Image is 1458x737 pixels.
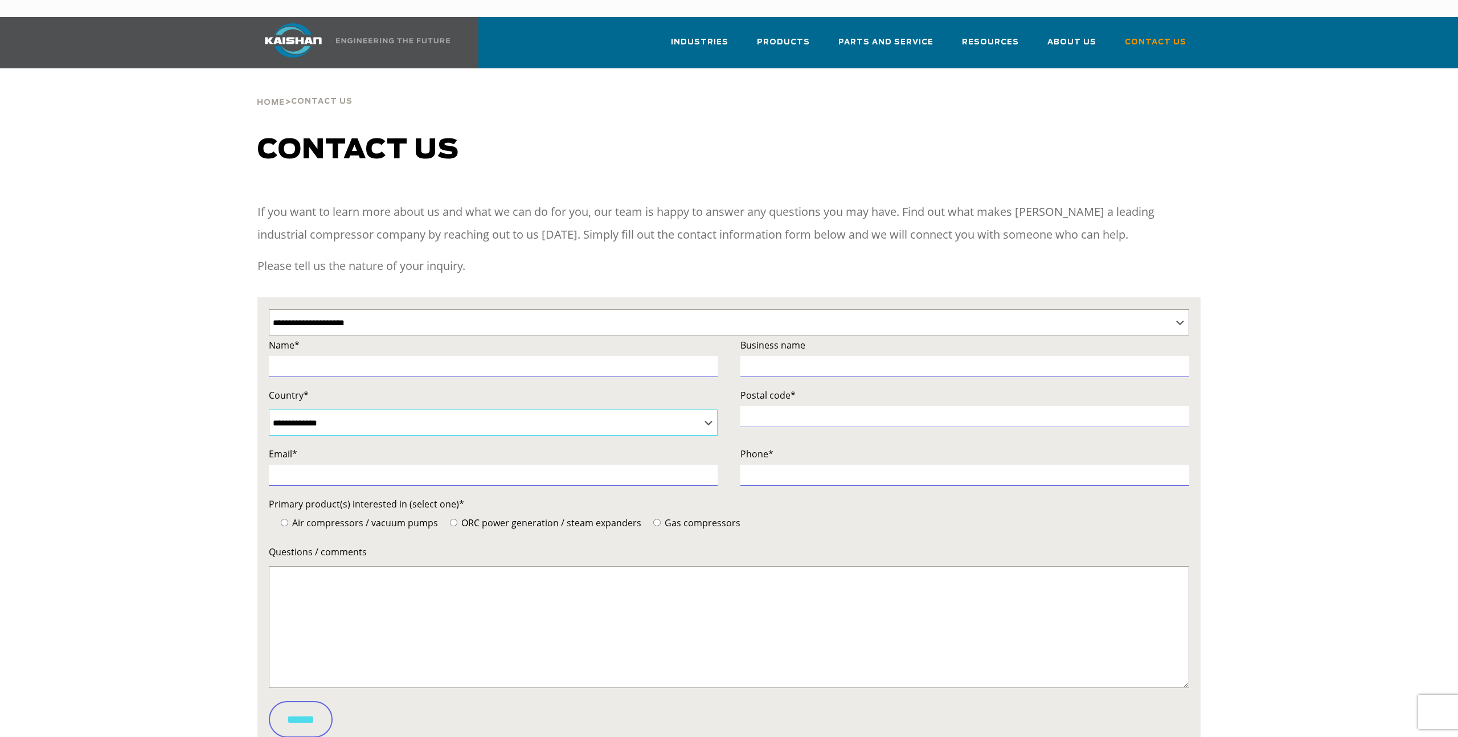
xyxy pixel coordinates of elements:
span: ORC power generation / steam expanders [459,517,641,529]
span: Air compressors / vacuum pumps [290,517,438,529]
span: Home [257,99,285,107]
span: Parts and Service [838,36,933,49]
span: Resources [962,36,1019,49]
span: Industries [671,36,728,49]
label: Questions / comments [269,544,1189,560]
span: Contact us [257,137,459,164]
label: Name* [269,337,718,353]
a: Contact Us [1125,27,1186,66]
input: Gas compressors [653,519,661,526]
a: Industries [671,27,728,66]
a: About Us [1047,27,1096,66]
a: Parts and Service [838,27,933,66]
a: Products [757,27,810,66]
p: If you want to learn more about us and what we can do for you, our team is happy to answer any qu... [257,200,1201,246]
span: Contact Us [291,98,353,105]
span: Products [757,36,810,49]
a: Home [257,97,285,107]
div: > [257,68,353,112]
input: ORC power generation / steam expanders [450,519,457,526]
span: Contact Us [1125,36,1186,49]
label: Email* [269,446,718,462]
span: About Us [1047,36,1096,49]
label: Business name [740,337,1189,353]
label: Postal code* [740,387,1189,403]
img: kaishan logo [251,23,336,58]
label: Phone* [740,446,1189,462]
p: Please tell us the nature of your inquiry. [257,255,1201,277]
a: Kaishan USA [251,17,452,68]
span: Gas compressors [662,517,740,529]
img: Engineering the future [336,38,450,43]
input: Air compressors / vacuum pumps [281,519,288,526]
label: Country* [269,387,718,403]
a: Resources [962,27,1019,66]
